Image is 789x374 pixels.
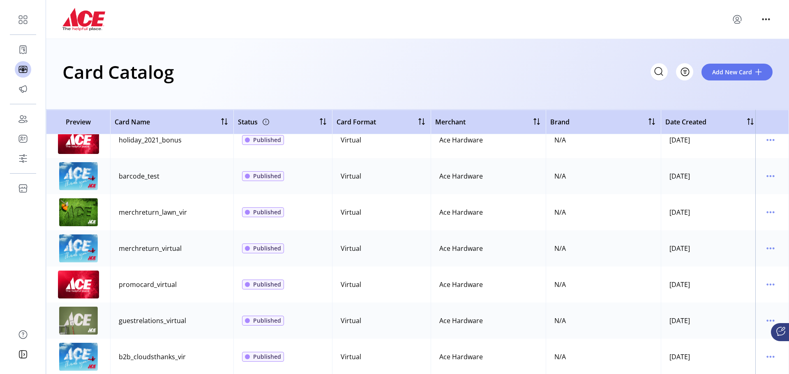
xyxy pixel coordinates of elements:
[439,135,483,145] div: Ace Hardware
[759,13,773,26] button: menu
[764,170,777,183] button: menu
[119,135,182,145] div: holiday_2021_bonus
[341,280,361,289] div: Virtual
[661,122,759,158] td: [DATE]
[554,135,566,145] div: N/A
[119,207,187,217] div: merchreturn_lawn_vir
[58,307,99,335] img: preview
[676,63,693,80] button: Filter Button
[337,117,376,127] span: Card Format
[554,316,566,326] div: N/A
[661,230,759,266] td: [DATE]
[764,278,777,291] button: menu
[119,316,186,326] div: guestrelations_virtual
[253,172,281,180] span: Published
[550,117,570,127] span: Brand
[554,207,566,217] div: N/A
[341,352,361,362] div: Virtual
[554,171,566,181] div: N/A
[253,280,281,289] span: Published
[62,8,105,31] img: logo
[51,117,106,127] span: Preview
[731,13,744,26] button: menu
[341,207,361,217] div: Virtual
[439,316,483,326] div: Ace Hardware
[661,266,759,303] td: [DATE]
[764,206,777,219] button: menu
[253,352,281,361] span: Published
[238,115,271,128] div: Status
[661,158,759,194] td: [DATE]
[62,57,174,86] h1: Card Catalog
[119,243,182,253] div: merchreturn_virtual
[341,135,361,145] div: Virtual
[661,194,759,230] td: [DATE]
[439,280,483,289] div: Ace Hardware
[661,303,759,339] td: [DATE]
[253,135,281,144] span: Published
[119,352,186,362] div: b2b_cloudsthanks_vir
[253,316,281,325] span: Published
[253,244,281,252] span: Published
[435,117,466,127] span: Merchant
[58,271,99,298] img: preview
[439,207,483,217] div: Ace Hardware
[439,171,483,181] div: Ace Hardware
[554,243,566,253] div: N/A
[764,350,777,363] button: menu
[341,316,361,326] div: Virtual
[58,198,99,226] img: preview
[58,343,99,371] img: preview
[764,242,777,255] button: menu
[712,68,752,76] span: Add New Card
[554,352,566,362] div: N/A
[119,280,177,289] div: promocard_virtual
[764,314,777,327] button: menu
[115,117,150,127] span: Card Name
[764,133,777,147] button: menu
[253,208,281,216] span: Published
[58,162,99,190] img: preview
[554,280,566,289] div: N/A
[439,352,483,362] div: Ace Hardware
[341,243,361,253] div: Virtual
[341,171,361,181] div: Virtual
[58,126,99,154] img: preview
[439,243,483,253] div: Ace Hardware
[665,117,706,127] span: Date Created
[119,171,159,181] div: barcode_test
[58,234,99,262] img: preview
[701,64,773,80] button: Add New Card
[651,63,668,80] input: Search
